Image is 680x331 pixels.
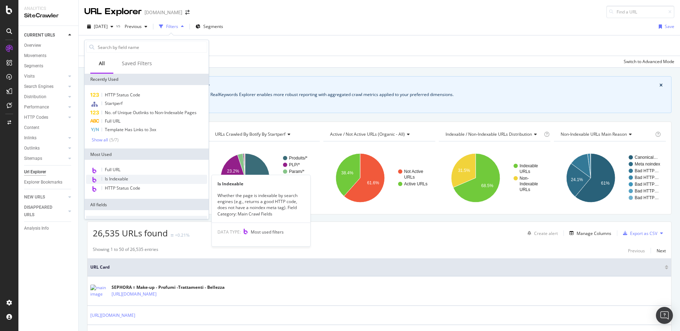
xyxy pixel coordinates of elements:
div: +0.21% [175,232,189,238]
a: DISAPPEARED URLS [24,204,66,219]
svg: A chart. [323,147,435,209]
div: Manage Columns [577,230,611,236]
span: vs [116,23,122,29]
text: 68.5% [481,183,493,188]
div: Showing 1 to 50 of 26,535 entries [93,246,158,255]
text: Non- [520,176,529,181]
a: Overview [24,42,73,49]
text: 38.4% [341,170,353,175]
text: Bad HTTP… [635,182,659,187]
span: DATA TYPE: [217,229,241,235]
h4: Active / Not Active URLs [329,129,429,140]
div: CURRENT URLS [24,32,55,39]
text: Bad HTTP… [635,175,659,180]
span: Full URL [105,167,120,173]
a: Performance [24,103,66,111]
button: [DATE] [84,21,116,32]
button: Next [657,246,666,255]
div: Export as CSV [630,230,657,236]
div: Explorer Bookmarks [24,179,62,186]
button: Previous [122,21,150,32]
div: Overview [24,42,41,49]
text: URLs [520,169,530,174]
text: Meta noindex [635,162,660,167]
a: Inlinks [24,134,66,142]
a: Visits [24,73,66,80]
span: Non-Indexable URLs Main Reason [561,131,627,137]
div: Whether the page is indexable by search engines (e.g., returns a good HTTP code, does not have a ... [212,192,310,217]
text: Indexable [520,163,538,168]
a: Url Explorer [24,168,73,176]
div: Switch to Advanced Mode [624,58,674,64]
img: main image [90,285,108,297]
input: Find a URL [606,6,674,18]
span: Segments [203,23,223,29]
a: Outlinks [24,145,66,152]
button: Manage Columns [567,229,611,237]
div: While the Site Explorer provides crawl metrics by URL, the RealKeywords Explorer enables more rob... [96,91,663,98]
a: Content [24,124,73,131]
div: Most Used [85,148,209,160]
img: Equal [171,234,174,236]
text: Not Active [404,169,423,174]
a: CURRENT URLS [24,32,66,39]
span: Full URL [105,118,120,124]
span: Template Has Links to 3xx [105,127,156,133]
span: Indexable / Non-Indexable URLs distribution [446,131,532,137]
a: Movements [24,52,73,60]
span: HTTP Status Code [105,185,140,191]
text: Bad HTTP… [635,189,659,193]
text: Canonical… [635,155,658,160]
div: Is Indexable [212,181,310,187]
text: PLP/* [289,162,300,167]
div: NEW URLS [24,193,45,201]
svg: A chart. [554,147,666,209]
span: Active / Not Active URLs (organic - all) [330,131,405,137]
text: Indexable [520,181,538,186]
span: No. of Unique Outlinks to Non-Indexable Pages [105,110,197,116]
div: Create alert [534,230,558,236]
button: Segments [193,21,226,32]
a: Search Engines [24,83,66,90]
span: HTTP Status Code [105,92,140,98]
div: Analysis Info [24,225,49,232]
a: [URL][DOMAIN_NAME] [112,291,157,298]
span: Most used filters [251,229,284,235]
button: Export as CSV [620,228,657,239]
div: HTTP Codes [24,114,48,121]
span: URLs Crawled By Botify By startperf [215,131,285,137]
text: Bad HTTP… [635,168,659,173]
div: All fields [85,199,209,210]
div: All [99,60,105,67]
text: Produits/* [289,156,307,161]
text: 31.5% [458,168,470,173]
svg: A chart. [208,147,320,209]
div: [DOMAIN_NAME] [144,9,182,16]
button: Switch to Advanced Mode [621,56,674,67]
div: Analytics [24,6,73,12]
span: Startperf [105,100,123,106]
span: 2025 Oct. 12th [94,23,108,29]
div: Crawl metrics are now in the RealKeywords Explorer [103,82,659,89]
div: info banner [87,76,671,113]
div: Segments [24,62,43,70]
a: Analysis Info [24,225,73,232]
div: URLs [86,216,207,227]
div: Distribution [24,93,46,101]
button: Filters [156,21,187,32]
svg: A chart. [439,147,551,209]
h4: Indexable / Non-Indexable URLs Distribution [444,129,543,140]
text: 23.2% [227,169,239,174]
a: [URL][DOMAIN_NAME] [90,312,135,319]
text: Bad HTTP… [635,195,659,200]
div: Previous [628,248,645,254]
button: Save [656,21,674,32]
div: Inlinks [24,134,36,142]
button: close banner [658,81,664,90]
div: Recently Used [85,74,209,85]
text: Active URLs [404,181,427,186]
